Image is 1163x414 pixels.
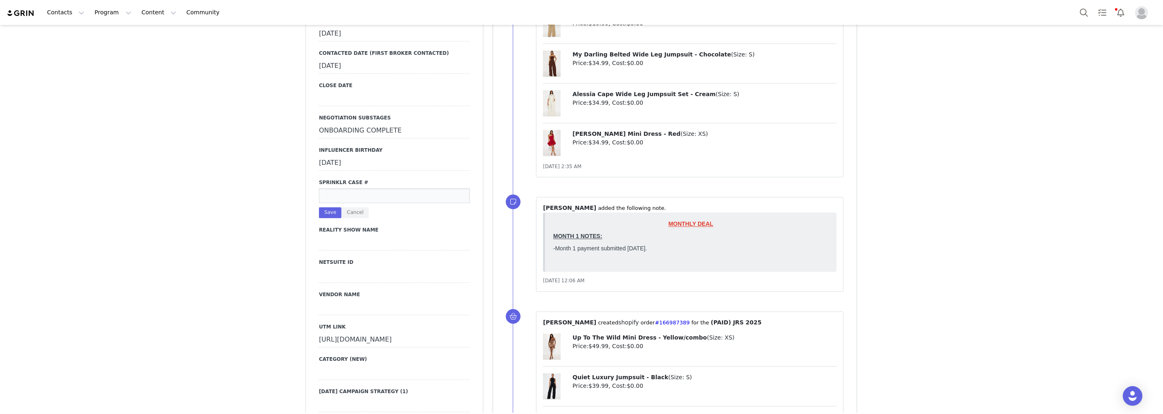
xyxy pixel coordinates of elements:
img: placeholder-profile.jpg [1135,6,1148,19]
div: ONBOARDING COMPLETE [319,124,470,139]
strong: INSTAGRAM STORY POSTING GUIDELINES(@FashionNova): [3,330,170,336]
strong: MONTHLY DEAL [119,3,164,10]
body: Rich Text Area. Press ALT-0 for help. [7,7,336,16]
strong: Content Quality & Standards: [3,147,83,154]
button: Contacts [42,3,89,22]
span: Size: S [734,52,753,58]
p: ( ) [573,90,837,99]
span: $34.99 [588,100,608,106]
p: Price: , Cost: [573,382,837,391]
a: Tasks [1093,3,1111,22]
p: Price: , Cost: [573,59,837,68]
span: $0.00 [627,343,643,350]
li: [URL][DOMAIN_NAME] [20,60,278,66]
label: NEGOTIATION SUBSTAGES [319,115,470,122]
p: Hi [PERSON_NAME], You order has been accepted! [3,3,278,23]
strong: MONTH 1 NOTES: [3,16,52,22]
label: VENDOR NAME [319,291,470,299]
span: $49.99 [588,343,608,350]
strong: GENERAL GUIDELINES: [3,3,70,10]
span: $34.99 [588,60,608,67]
label: Contacted Date (First Broker Contacted) [319,50,470,57]
strong: Next Steps: [3,41,35,47]
div: Open Intercom Messenger [1123,386,1143,406]
p: Please stay in touch with your account manager once you receive your package. [3,29,278,35]
button: Cancel [341,207,369,218]
label: Sprinklr Case # [319,179,470,187]
button: Save [319,207,341,218]
span: Quiet Luxury Jumpsuit - Black [573,374,668,381]
a: Community [182,3,228,22]
span: $0.00 [627,100,643,106]
span: [PERSON_NAME] [543,205,596,211]
span: $0.00 [627,60,643,67]
p: ( ) [573,334,837,342]
div: [DATE] [319,156,470,171]
span: My Darling Belted Wide Leg Jumpsuit - Chocolate [573,52,731,58]
p: ( ) [573,51,837,59]
label: Category (NEW) [319,356,470,363]
span: $0.00 [627,20,643,27]
span: $19.99 [588,20,608,27]
span: $0.00 [627,383,643,389]
span: Size: S [718,91,737,98]
span: Alessia Cape Wide Leg Jumpsuit Set - Cream [573,91,716,98]
strong: Content Tagging & Post Requirements: [3,56,110,62]
p: ⁨ ⁩ created⁨ ⁩⁨⁩ order⁨ ⁩ for the ⁨ ⁩ [543,319,837,327]
span: [DATE] 2:35 AM [543,164,581,170]
a: #166987389 [655,320,689,326]
span: [PERSON_NAME] Mini Dress - Red [573,131,680,137]
span: Size: XS [709,335,732,341]
span: Size: S [671,374,690,381]
button: Profile [1130,6,1156,19]
span: Size: XS [683,131,706,137]
label: Influencer Birthday [319,147,470,154]
button: Program [90,3,136,22]
p: ● Must follow and actively like, and comment on @FashionNova’s Instagram weekly throughout the pa... [3,3,278,265]
label: Close Date [319,82,470,90]
label: Reality Show Name [319,227,470,234]
span: [DATE] 12:06 AM [543,278,584,284]
p: Price: , Cost: [573,99,837,108]
a: HERE [154,53,170,60]
span: Like & comment on at least 3 posts on our Instagram [20,53,170,60]
div: [DATE] [319,59,470,74]
span: [PERSON_NAME] [543,319,596,326]
strong: Context for Deal [3,3,47,10]
strong: Brand Exclusivity & Campaign Participation: [3,88,124,95]
span: Up To The Wild Mini Dress - Yellow/combo [573,335,707,341]
p: -Month 1 payment submitted [DATE]. [3,28,278,34]
p: ( ) [573,373,837,382]
button: Search [1075,3,1093,22]
span: $0.00 [627,139,643,146]
span: Sit tight and relax until your order delivers! [20,66,126,73]
button: Notifications [1112,3,1130,22]
label: NETSUITE ID [319,259,470,266]
img: grin logo [7,9,35,17]
span: (PAID) JRS 2025 [711,319,761,326]
div: [URL][DOMAIN_NAME] [319,333,470,348]
p: Price: , Cost: [573,342,837,351]
p: Influencer from [GEOGRAPHIC_DATA] Content to recommend for her deal : [URL][DOMAIN_NAME] [URL][DO... [3,3,278,56]
p: ( ) [573,130,837,139]
p: ⁨ ⁩ ⁨added⁩ the following note. [543,204,837,213]
button: Content [137,3,181,22]
span: Ensure this link is in your bio: [20,60,94,66]
label: [DATE] Campaign Strategy (1) [319,388,470,396]
p: Price: , Cost: [573,139,837,147]
strong: Engagement & Bio Requirements: [3,10,96,16]
span: shopify [618,319,639,326]
span: $39.99 [588,383,608,389]
label: UTM Link [319,324,470,331]
span: $34.99 [588,139,608,146]
strong: INSTAGRAM IN-FEED POSTING GUIDELINES(@FashionNova): [3,271,173,277]
div: [DATE] [319,27,470,42]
